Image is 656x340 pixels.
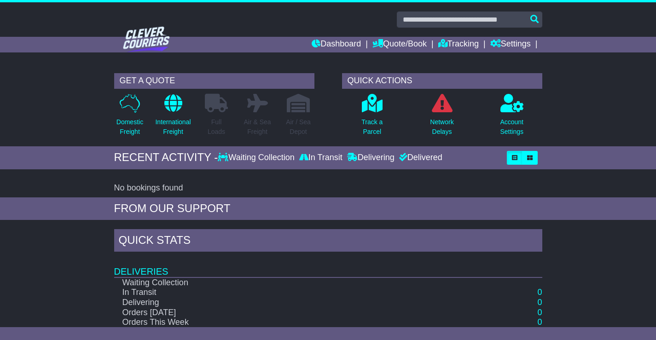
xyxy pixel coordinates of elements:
a: 0 [537,308,542,317]
p: Air & Sea Freight [244,117,271,137]
p: Domestic Freight [116,117,143,137]
div: GET A QUOTE [114,73,314,89]
td: Delivering [114,298,481,308]
td: Waiting Collection [114,277,481,288]
a: 0 [537,298,542,307]
a: NetworkDelays [430,93,454,142]
p: International Freight [155,117,191,137]
div: RECENT ACTIVITY - [114,151,218,164]
a: Dashboard [312,37,361,52]
div: Waiting Collection [218,153,296,163]
div: Delivering [345,153,397,163]
div: FROM OUR SUPPORT [114,202,542,215]
div: In Transit [297,153,345,163]
a: 0 [537,317,542,327]
a: Tracking [438,37,479,52]
a: InternationalFreight [155,93,191,142]
p: Track a Parcel [361,117,383,137]
td: Orders [DATE] [114,308,481,318]
a: AccountSettings [499,93,524,142]
p: Account Settings [500,117,523,137]
td: Deliveries [114,254,542,277]
div: No bookings found [114,183,542,193]
p: Full Loads [205,117,228,137]
p: Air / Sea Depot [286,117,311,137]
a: Track aParcel [361,93,383,142]
a: DomesticFreight [116,93,144,142]
div: Delivered [397,153,442,163]
p: Network Delays [430,117,453,137]
div: QUICK ACTIONS [342,73,542,89]
div: Quick Stats [114,229,542,254]
a: Quote/Book [372,37,427,52]
td: Orders This Week [114,317,481,328]
a: 0 [537,288,542,297]
td: In Transit [114,288,481,298]
a: Settings [490,37,531,52]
